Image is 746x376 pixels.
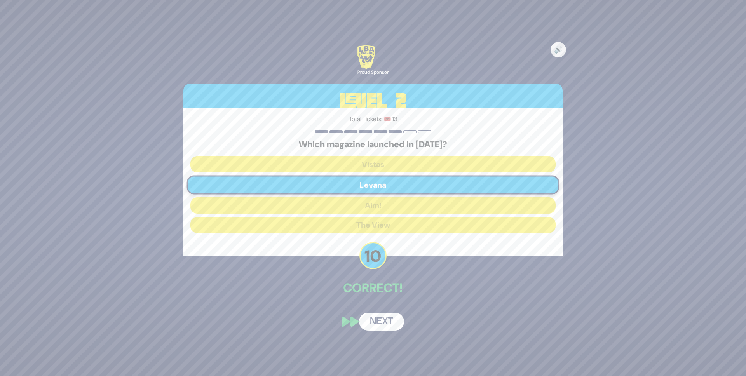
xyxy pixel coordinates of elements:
button: Aim! [190,197,556,214]
p: Total Tickets: 🎟️ 13 [190,115,556,124]
button: The View [190,217,556,233]
div: Proud Sponsor [357,69,389,76]
img: LBA [357,45,375,69]
h5: Which magazine launched in [DATE]? [190,139,556,150]
button: Vistas [190,156,556,172]
h3: Level 2 [183,84,563,118]
button: 🔊 [551,42,566,57]
button: Levana [187,175,559,194]
button: Next [359,313,404,331]
p: Correct! [183,279,563,297]
p: 10 [359,242,387,269]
